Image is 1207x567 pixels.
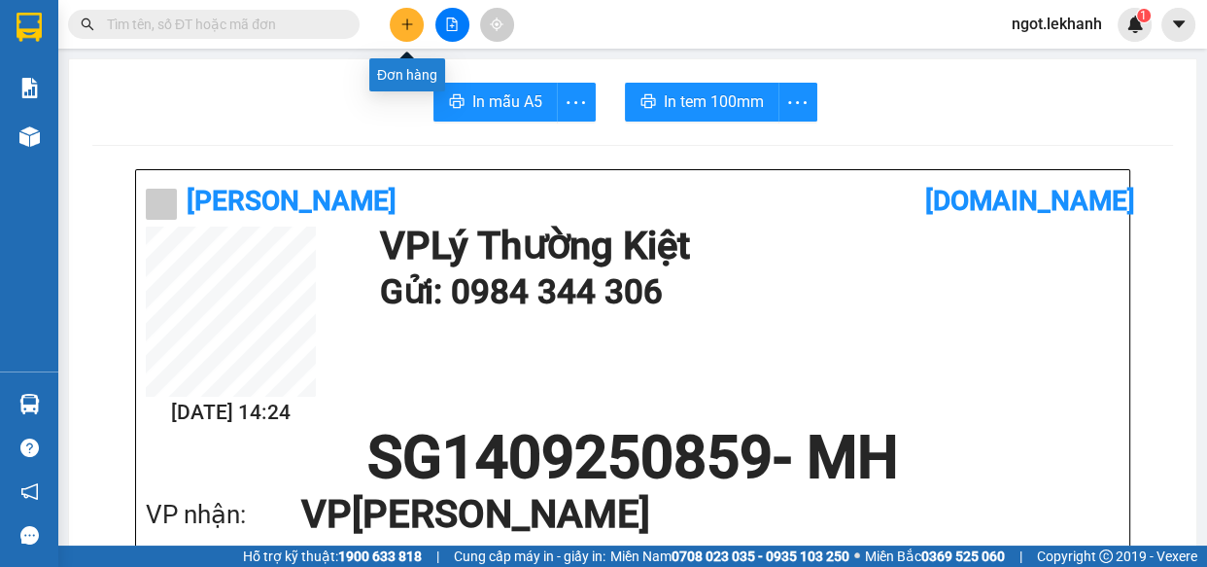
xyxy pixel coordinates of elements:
h1: VP Lý Thường Kiệt [379,227,1110,266]
span: 1 [1140,9,1147,22]
span: printer [640,93,656,112]
span: aim [490,18,503,31]
span: printer [449,93,465,112]
span: Miền Bắc [865,546,1005,567]
span: CR : [15,124,45,145]
span: Miền Nam [610,546,849,567]
h1: Gửi: 0984 344 306 [379,266,1110,319]
span: | [1019,546,1022,567]
button: printerIn tem 100mm [625,83,779,122]
span: Hỗ trợ kỹ thuật: [243,546,422,567]
div: Đơn hàng [369,58,445,91]
span: caret-down [1170,16,1188,33]
button: printerIn mẫu A5 [433,83,558,122]
img: solution-icon [19,78,40,98]
span: file-add [445,18,459,31]
span: copyright [1099,549,1113,563]
div: 0984344306 [17,63,172,90]
span: Nhận: [186,17,232,37]
h1: SG1409250859 - MH [146,429,1120,487]
h1: VP [PERSON_NAME] [301,487,1081,542]
b: [DOMAIN_NAME] [925,185,1135,217]
span: notification [20,482,39,501]
span: more [558,90,595,115]
span: ngot.lekhanh [996,12,1118,36]
button: more [778,83,817,122]
span: message [20,526,39,545]
button: aim [480,8,514,42]
strong: 1900 633 818 [338,549,422,564]
span: | [436,546,439,567]
img: warehouse-icon [19,394,40,414]
span: In tem 100mm [664,89,764,114]
button: more [557,83,596,122]
div: 80.000 [15,123,175,146]
img: warehouse-icon [19,126,40,147]
button: plus [390,8,424,42]
div: KHAC [186,60,342,84]
sup: 1 [1137,9,1151,22]
button: file-add [435,8,469,42]
span: Gửi: [17,18,47,39]
strong: 0369 525 060 [921,549,1005,564]
span: In mẫu A5 [472,89,542,114]
h2: [DATE] 14:24 [146,397,316,429]
span: ⚪️ [854,552,860,560]
div: [PERSON_NAME] [186,17,342,60]
div: Lý Thường Kiệt [17,17,172,63]
span: more [779,90,816,115]
span: plus [400,18,414,31]
b: [PERSON_NAME] [187,185,397,217]
img: logo-vxr [17,13,42,42]
span: search [81,18,94,31]
input: Tìm tên, số ĐT hoặc mã đơn [107,14,336,35]
button: caret-down [1161,8,1195,42]
img: icon-new-feature [1126,16,1144,33]
span: Cung cấp máy in - giấy in: [454,546,605,567]
strong: 0708 023 035 - 0935 103 250 [672,549,849,564]
span: question-circle [20,439,39,457]
div: 0982397620 [186,84,342,111]
div: VP nhận: [146,495,301,535]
